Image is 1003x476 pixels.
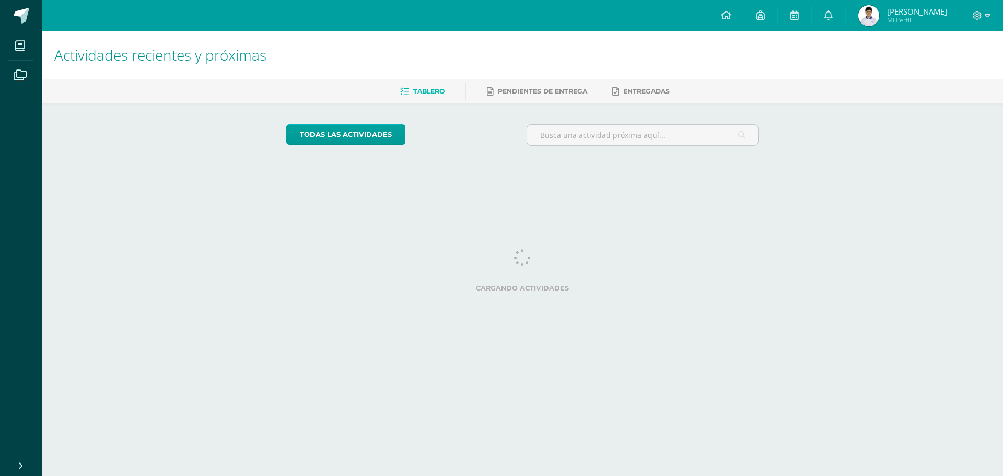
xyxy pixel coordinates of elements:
a: Pendientes de entrega [487,83,587,100]
input: Busca una actividad próxima aquí... [527,125,759,145]
span: Pendientes de entrega [498,87,587,95]
a: Tablero [400,83,445,100]
label: Cargando actividades [286,284,759,292]
a: Entregadas [612,83,670,100]
span: Mi Perfil [887,16,947,25]
span: Actividades recientes y próximas [54,45,266,65]
a: todas las Actividades [286,124,405,145]
img: 074080cf5bc733bfb543c5917e2dee20.png [858,5,879,26]
span: Tablero [413,87,445,95]
span: [PERSON_NAME] [887,6,947,17]
span: Entregadas [623,87,670,95]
